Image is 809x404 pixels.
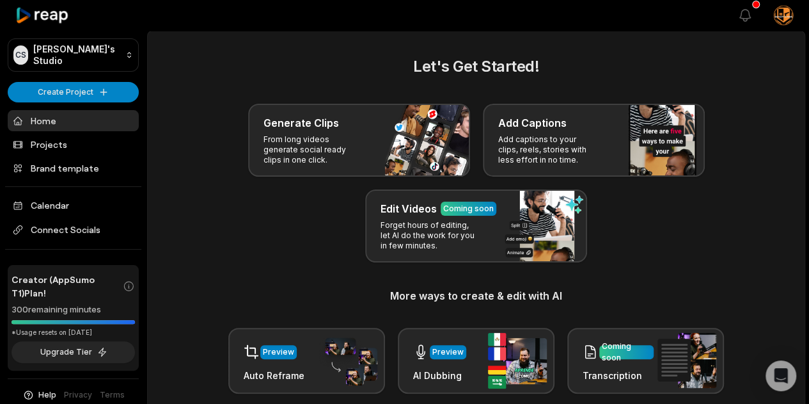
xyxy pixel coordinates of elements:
[12,341,135,363] button: Upgrade Tier
[488,333,547,389] img: ai_dubbing.png
[12,328,135,337] div: *Usage resets on [DATE]
[13,45,28,65] div: CS
[33,44,120,67] p: [PERSON_NAME]'s Studio
[443,203,494,214] div: Coming soon
[498,134,597,165] p: Add captions to your clips, reels, stories with less effort in no time.
[244,369,304,382] h3: Auto Reframe
[38,389,56,401] span: Help
[413,369,466,382] h3: AI Dubbing
[8,110,139,131] a: Home
[163,288,789,303] h3: More ways to create & edit with AI
[381,220,480,251] p: Forget hours of editing, let AI do the work for you in few minutes.
[8,82,139,102] button: Create Project
[8,158,139,179] a: Brand template
[498,115,567,131] h3: Add Captions
[8,134,139,155] a: Projects
[263,134,363,165] p: From long videos generate social ready clips in one click.
[163,55,789,78] h2: Let's Get Started!
[8,195,139,216] a: Calendar
[381,201,437,216] h3: Edit Videos
[263,115,339,131] h3: Generate Clips
[263,346,294,358] div: Preview
[602,341,651,364] div: Coming soon
[100,389,125,401] a: Terms
[12,273,123,300] span: Creator (AppSumo T1) Plan!
[432,346,464,358] div: Preview
[64,389,92,401] a: Privacy
[657,333,716,388] img: transcription.png
[318,336,377,386] img: auto_reframe.png
[766,360,796,391] div: Open Intercom Messenger
[12,303,135,316] div: 300 remaining minutes
[8,218,139,241] span: Connect Socials
[583,369,654,382] h3: Transcription
[22,389,56,401] button: Help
